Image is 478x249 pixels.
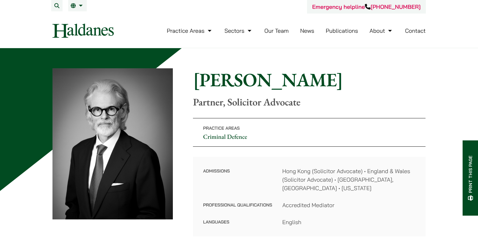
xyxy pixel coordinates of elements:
[282,201,415,209] dd: Accredited Mediator
[282,218,415,226] dd: English
[312,3,420,10] a: Emergency helpline[PHONE_NUMBER]
[52,24,114,38] img: Logo of Haldanes
[264,27,288,34] a: Our Team
[203,201,272,218] dt: Professional Qualifications
[167,27,213,34] a: Practice Areas
[203,125,240,131] span: Practice Areas
[193,96,426,108] p: Partner, Solicitor Advocate
[71,3,84,8] a: EN
[405,27,426,34] a: Contact
[326,27,358,34] a: Publications
[282,167,415,192] dd: Hong Kong (Solicitor Advocate) • England & Wales (Solicitor Advocate) • [GEOGRAPHIC_DATA], [GEOGR...
[203,218,272,226] dt: Languages
[203,167,272,201] dt: Admissions
[193,68,426,91] h1: [PERSON_NAME]
[203,133,247,141] a: Criminal Defence
[370,27,393,34] a: About
[224,27,253,34] a: Sectors
[300,27,314,34] a: News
